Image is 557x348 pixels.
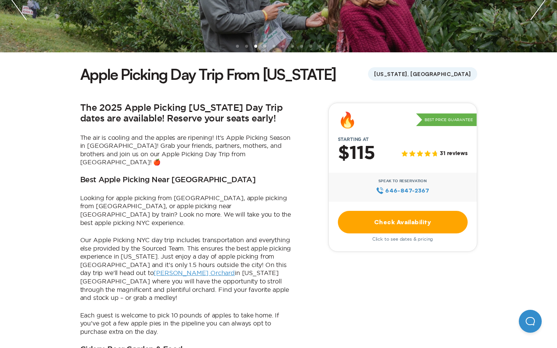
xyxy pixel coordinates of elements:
[318,45,321,48] li: slide item 10
[80,64,336,84] h1: Apple Picking Day Trip From [US_STATE]
[385,186,429,195] span: 646‍-847‍-2367
[338,211,468,233] a: Check Availability
[80,311,294,336] p: Each guest is welcome to pick 10 pounds of apples to take home. If you’ve got a few apple pies in...
[273,45,276,48] li: slide item 5
[263,45,266,48] li: slide item 4
[254,45,257,48] li: slide item 3
[300,45,303,48] li: slide item 8
[338,112,357,128] div: 🔥
[236,45,239,48] li: slide item 1
[416,113,477,126] p: Best Price Guarantee
[80,236,294,302] p: Our Apple Picking NYC day trip includes transportation and everything else provided by the Source...
[338,144,375,163] h2: $115
[368,67,477,81] span: [US_STATE], [GEOGRAPHIC_DATA]
[80,194,294,227] p: Looking for apple picking from [GEOGRAPHIC_DATA], apple picking from [GEOGRAPHIC_DATA], or apple ...
[309,45,312,48] li: slide item 9
[372,236,433,242] span: Click to see dates & pricing
[80,103,294,125] h2: The 2025 Apple Picking [US_STATE] Day Trip dates are available! Reserve your seats early!
[80,134,294,167] p: The air is cooling and the apples are ripening! It’s Apple Picking Season in [GEOGRAPHIC_DATA]! G...
[153,269,235,276] a: [PERSON_NAME] Orchard
[329,137,378,142] span: Starting at
[440,151,467,157] span: 31 reviews
[291,45,294,48] li: slide item 7
[519,310,542,333] iframe: Help Scout Beacon - Open
[245,45,248,48] li: slide item 2
[80,176,256,185] h3: Best Apple Picking Near [GEOGRAPHIC_DATA]
[282,45,285,48] li: slide item 6
[376,186,429,195] a: 646‍-847‍-2367
[378,179,427,183] span: Speak to Reservation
